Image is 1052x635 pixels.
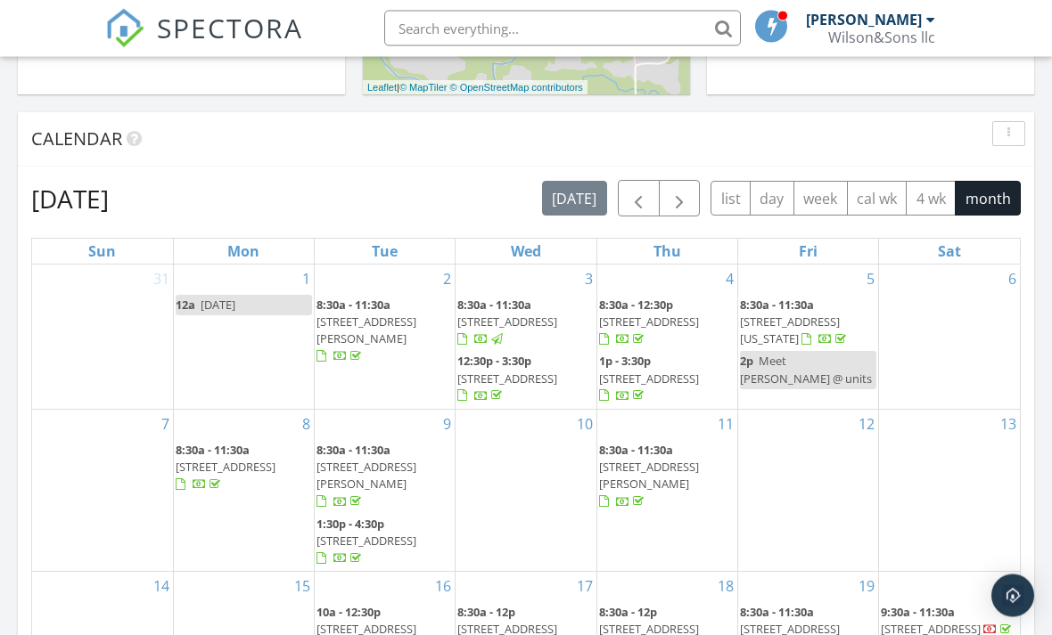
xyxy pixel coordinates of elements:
a: Go to September 4, 2025 [722,265,737,294]
td: Go to September 6, 2025 [879,265,1020,411]
h2: [DATE] [31,182,109,217]
a: Go to September 8, 2025 [299,411,314,439]
a: 1p - 3:30p [STREET_ADDRESS] [599,354,699,403]
a: 8:30a - 11:30a [STREET_ADDRESS] [176,441,312,497]
a: Sunday [85,240,119,265]
span: [STREET_ADDRESS] [457,371,557,387]
a: 8:30a - 11:30a [STREET_ADDRESS][PERSON_NAME] [316,441,453,514]
a: 8:30a - 11:30a [STREET_ADDRESS] [176,443,275,493]
span: 10a - 12:30p [316,605,381,621]
button: Previous month [618,181,660,217]
span: [STREET_ADDRESS][PERSON_NAME] [316,460,416,493]
a: Go to September 5, 2025 [863,265,878,294]
a: Go to September 2, 2025 [440,265,455,294]
button: month [955,182,1021,216]
a: Go to September 20, 2025 [997,573,1020,601]
a: Leaflet [367,83,397,94]
a: Go to September 6, 2025 [1005,265,1020,294]
td: Go to September 13, 2025 [879,410,1020,572]
a: 8:30a - 11:30a [STREET_ADDRESS][PERSON_NAME] [316,443,416,510]
a: 1p - 3:30p [STREET_ADDRESS] [599,352,736,408]
span: 12a [176,297,195,313]
img: The Best Home Inspection Software - Spectora [105,9,144,48]
span: 9:30a - 11:30a [881,605,955,621]
span: 8:30a - 12p [457,605,515,621]
a: SPECTORA [105,24,303,61]
span: [STREET_ADDRESS][PERSON_NAME] [316,314,416,347]
a: Go to September 7, 2025 [158,411,173,439]
div: Open Intercom Messenger [991,574,1034,617]
a: Go to September 16, 2025 [431,573,455,601]
a: Wednesday [507,240,545,265]
a: 8:30a - 11:30a [STREET_ADDRESS][PERSON_NAME] [316,296,453,369]
span: [STREET_ADDRESS][US_STATE] [740,314,840,347]
td: Go to September 7, 2025 [32,410,173,572]
a: Thursday [650,240,685,265]
td: Go to September 3, 2025 [456,265,596,411]
span: [STREET_ADDRESS][PERSON_NAME] [599,460,699,493]
td: Go to September 9, 2025 [315,410,456,572]
button: 4 wk [906,182,956,216]
a: 8:30a - 11:30a [STREET_ADDRESS][PERSON_NAME] [599,441,736,514]
a: Go to September 18, 2025 [714,573,737,601]
span: [STREET_ADDRESS] [457,314,557,330]
span: 1:30p - 4:30p [316,517,384,533]
a: Go to September 12, 2025 [855,411,878,439]
a: 8:30a - 12:30p [STREET_ADDRESS] [599,296,736,352]
span: 8:30a - 12p [599,605,657,621]
a: Go to September 9, 2025 [440,411,455,439]
span: 8:30a - 11:30a [316,297,390,313]
a: 8:30a - 11:30a [STREET_ADDRESS][PERSON_NAME] [316,297,416,365]
a: Go to September 13, 2025 [997,411,1020,439]
td: Go to September 10, 2025 [456,410,596,572]
td: Go to August 31, 2025 [32,265,173,411]
span: 12:30p - 3:30p [457,354,531,370]
span: 8:30a - 11:30a [740,297,814,313]
td: Go to September 1, 2025 [173,265,314,411]
button: list [711,182,751,216]
span: Calendar [31,127,122,151]
span: SPECTORA [157,9,303,46]
a: Monday [224,240,263,265]
a: Friday [795,240,821,265]
td: Go to September 12, 2025 [737,410,878,572]
a: Tuesday [368,240,401,265]
a: Go to September 3, 2025 [581,265,596,294]
span: 8:30a - 11:30a [176,443,250,459]
button: [DATE] [542,182,607,216]
td: Go to September 11, 2025 [596,410,737,572]
span: [STREET_ADDRESS] [599,314,699,330]
span: [DATE] [201,297,235,313]
a: 8:30a - 12:30p [STREET_ADDRESS] [599,297,699,347]
span: 8:30a - 12:30p [599,297,673,313]
a: 8:30a - 11:30a [STREET_ADDRESS][US_STATE] [740,296,876,352]
div: Wilson&Sons llc [828,28,935,46]
a: Go to September 1, 2025 [299,265,314,294]
a: Saturday [934,240,965,265]
a: Go to September 11, 2025 [714,411,737,439]
td: Go to September 5, 2025 [737,265,878,411]
span: 2p [740,354,753,370]
button: cal wk [847,182,908,216]
a: Go to September 10, 2025 [573,411,596,439]
span: 8:30a - 11:30a [599,443,673,459]
a: Go to September 15, 2025 [291,573,314,601]
a: Go to September 14, 2025 [150,573,173,601]
span: 8:30a - 11:30a [457,297,531,313]
a: 8:30a - 11:30a [STREET_ADDRESS][US_STATE] [740,297,850,347]
a: 12:30p - 3:30p [STREET_ADDRESS] [457,352,594,408]
a: Go to September 19, 2025 [855,573,878,601]
span: [STREET_ADDRESS] [316,533,416,550]
div: | [363,81,588,96]
a: 12:30p - 3:30p [STREET_ADDRESS] [457,354,557,403]
a: 1:30p - 4:30p [STREET_ADDRESS] [316,517,416,566]
span: 1p - 3:30p [599,354,651,370]
span: 8:30a - 11:30a [316,443,390,459]
td: Go to September 8, 2025 [173,410,314,572]
a: © MapTiler [399,83,448,94]
a: Go to September 17, 2025 [573,573,596,601]
button: week [793,182,848,216]
span: [STREET_ADDRESS] [176,460,275,476]
span: [STREET_ADDRESS] [599,371,699,387]
td: Go to September 2, 2025 [315,265,456,411]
